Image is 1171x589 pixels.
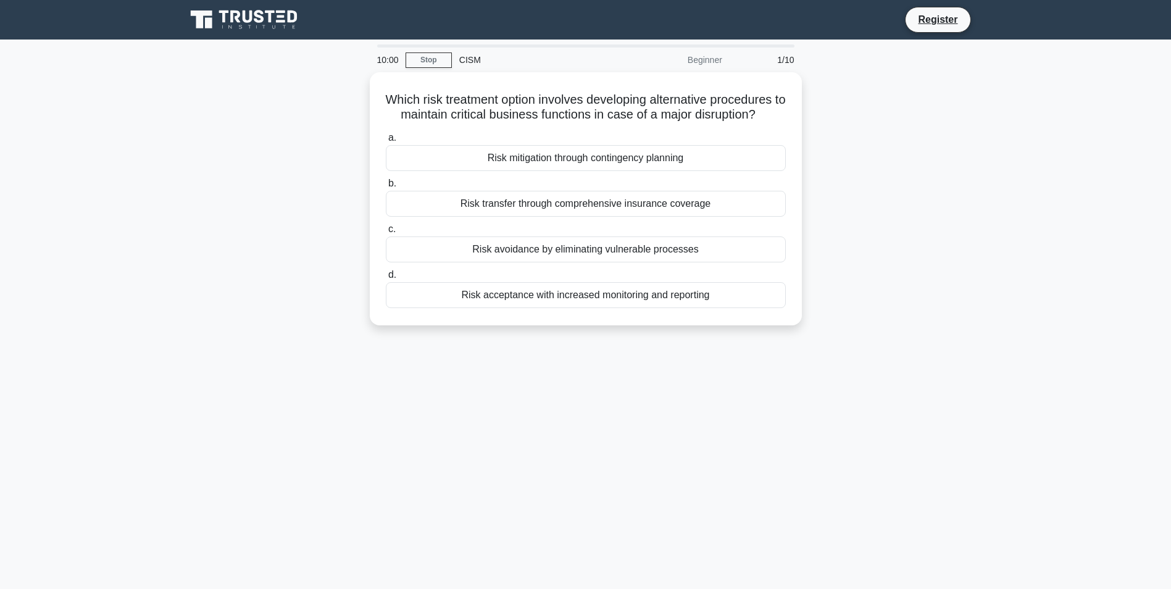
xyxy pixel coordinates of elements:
[370,48,406,72] div: 10:00
[386,282,786,308] div: Risk acceptance with increased monitoring and reporting
[386,191,786,217] div: Risk transfer through comprehensive insurance coverage
[406,52,452,68] a: Stop
[730,48,802,72] div: 1/10
[388,132,396,143] span: a.
[386,236,786,262] div: Risk avoidance by eliminating vulnerable processes
[388,223,396,234] span: c.
[911,12,965,27] a: Register
[622,48,730,72] div: Beginner
[388,269,396,280] span: d.
[452,48,622,72] div: CISM
[385,92,787,123] h5: Which risk treatment option involves developing alternative procedures to maintain critical busin...
[386,145,786,171] div: Risk mitigation through contingency planning
[388,178,396,188] span: b.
